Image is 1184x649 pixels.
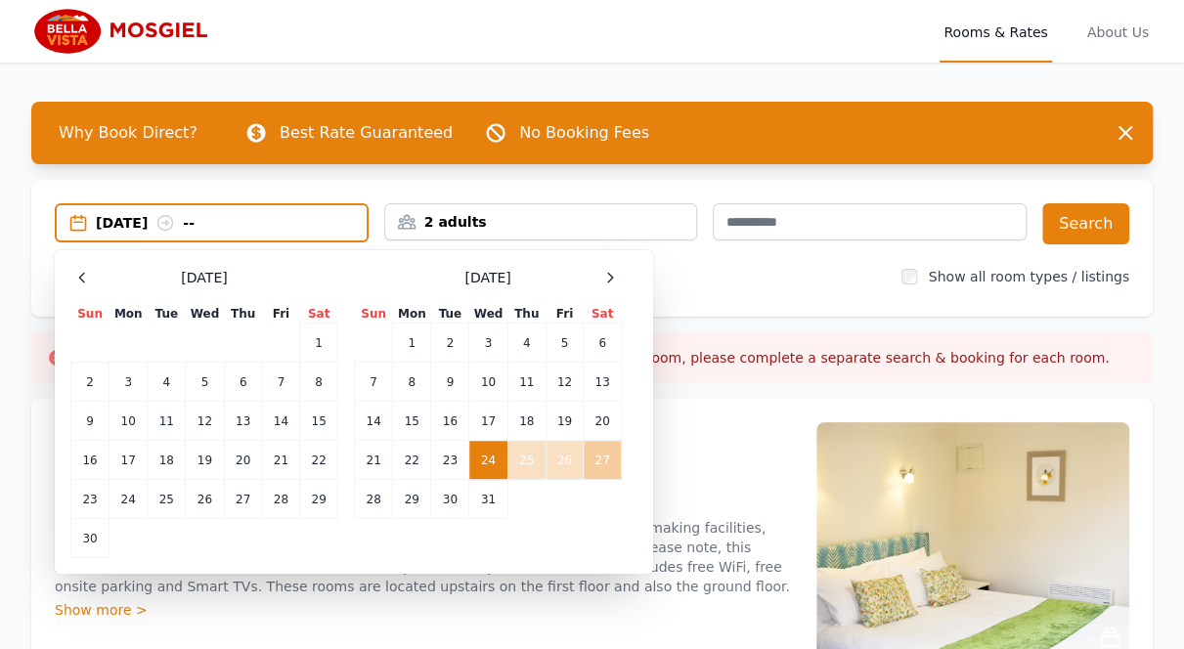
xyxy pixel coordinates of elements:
[431,480,469,519] td: 30
[355,480,393,519] td: 28
[546,305,583,324] th: Fri
[584,305,622,324] th: Sat
[110,441,148,480] td: 17
[71,480,110,519] td: 23
[186,402,224,441] td: 12
[355,363,393,402] td: 7
[507,305,546,324] th: Thu
[431,305,469,324] th: Tue
[186,305,224,324] th: Wed
[507,402,546,441] td: 18
[148,305,186,324] th: Tue
[584,441,622,480] td: 27
[1042,203,1129,244] button: Search
[393,324,431,363] td: 1
[224,363,262,402] td: 6
[393,305,431,324] th: Mon
[464,268,510,287] span: [DATE]
[71,363,110,402] td: 2
[110,480,148,519] td: 24
[71,305,110,324] th: Sun
[224,402,262,441] td: 13
[300,402,338,441] td: 15
[224,441,262,480] td: 20
[224,480,262,519] td: 27
[71,402,110,441] td: 9
[43,113,213,152] span: Why Book Direct?
[431,324,469,363] td: 2
[262,363,299,402] td: 7
[355,402,393,441] td: 14
[507,363,546,402] td: 11
[148,441,186,480] td: 18
[584,363,622,402] td: 13
[393,480,431,519] td: 29
[393,402,431,441] td: 15
[546,402,583,441] td: 19
[469,363,507,402] td: 10
[262,305,299,324] th: Fri
[71,441,110,480] td: 16
[393,441,431,480] td: 22
[71,519,110,558] td: 30
[300,363,338,402] td: 8
[469,441,507,480] td: 24
[300,441,338,480] td: 22
[431,441,469,480] td: 23
[148,363,186,402] td: 4
[262,441,299,480] td: 21
[507,441,546,480] td: 25
[31,8,220,55] img: Bella Vista Mosgiel
[110,305,148,324] th: Mon
[96,213,367,233] div: [DATE] --
[186,480,224,519] td: 26
[431,363,469,402] td: 9
[385,212,697,232] div: 2 adults
[181,268,227,287] span: [DATE]
[431,402,469,441] td: 16
[300,480,338,519] td: 29
[262,402,299,441] td: 14
[546,324,583,363] td: 5
[186,363,224,402] td: 5
[584,324,622,363] td: 6
[148,402,186,441] td: 11
[300,324,338,363] td: 1
[507,324,546,363] td: 4
[55,600,793,620] div: Show more >
[355,305,393,324] th: Sun
[393,363,431,402] td: 8
[584,402,622,441] td: 20
[546,363,583,402] td: 12
[224,305,262,324] th: Thu
[262,480,299,519] td: 28
[355,441,393,480] td: 21
[280,121,453,145] p: Best Rate Guaranteed
[929,269,1129,284] label: Show all room types / listings
[469,305,507,324] th: Wed
[469,480,507,519] td: 31
[300,305,338,324] th: Sat
[186,441,224,480] td: 19
[148,480,186,519] td: 25
[469,402,507,441] td: 17
[110,363,148,402] td: 3
[546,441,583,480] td: 26
[519,121,649,145] p: No Booking Fees
[110,402,148,441] td: 10
[469,324,507,363] td: 3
